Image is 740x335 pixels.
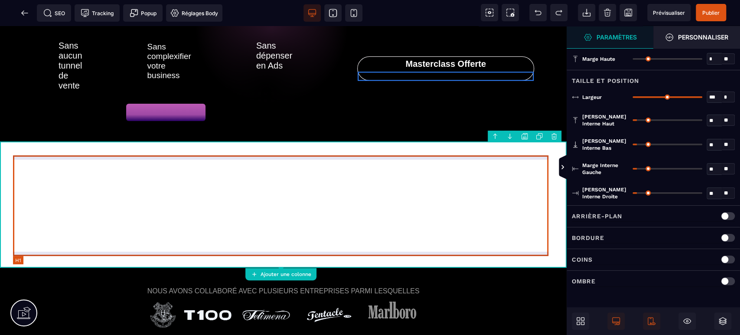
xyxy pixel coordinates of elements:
[572,254,593,265] p: Coins
[303,4,321,22] span: Voir bureau
[123,4,163,22] span: Créer une alerte modale
[166,4,222,22] span: Favicon
[572,211,622,221] p: Arrière-plan
[256,15,292,45] h2: Sans dépenser en Ads
[714,312,731,330] span: Ouvrir les calques
[572,233,604,243] p: Bordure
[578,4,595,21] span: Importer
[481,4,498,21] span: Voir les composants
[572,276,596,286] p: Ombre
[678,312,696,330] span: Masquer le bloc
[170,9,218,17] span: Réglages Body
[702,10,720,16] span: Publier
[599,4,616,21] span: Nettoyage
[405,33,486,43] b: Masterclass Offerte
[147,16,191,54] h2: Sans complexifier votre business
[261,271,311,277] strong: Ajouter une colonne
[130,9,156,17] span: Popup
[696,4,726,21] span: Enregistrer le contenu
[647,4,691,21] span: Aperçu
[582,162,628,176] span: Marge interne gauche
[643,312,660,330] span: Afficher le mobile
[529,4,547,21] span: Défaire
[653,26,740,49] span: Ouvrir le gestionnaire de styles
[43,9,65,17] span: SEO
[653,10,685,16] span: Prévisualiser
[81,9,114,17] span: Tracking
[582,94,602,101] span: Largeur
[37,4,71,22] span: Métadata SEO
[619,4,637,21] span: Enregistrer
[567,70,740,86] div: Taille et position
[572,312,589,330] span: Ouvrir les blocs
[150,276,416,302] img: ff9a117cf1a4228c3ccc2802b9461d6c_image_34.png
[567,154,575,181] span: Afficher les vues
[607,312,625,330] span: Afficher le desktop
[59,15,82,65] h2: Sans aucun tunnel de vente
[582,113,628,127] span: [PERSON_NAME] interne haut
[75,4,120,22] span: Code de suivi
[502,4,519,21] span: Capture d'écran
[16,4,33,22] span: Retour
[582,138,628,151] span: [PERSON_NAME] interne bas
[567,26,653,49] span: Ouvrir le gestionnaire de styles
[550,4,567,21] span: Rétablir
[13,128,554,229] h1: RÉSULTAT DU RÊVE X La Probabilité Qu'ils Atteignent Le Résultat Temps De Dévrabilité X Éffort Et ...
[245,268,316,280] button: Ajouter une colonne
[582,186,628,200] span: [PERSON_NAME] interne droite
[597,34,637,40] strong: Paramètres
[324,4,342,22] span: Voir tablette
[147,261,420,269] span: NOUS AVONS COLLABORÉ AVEC PLUSIEURS ENTREPRISES PARMI LESQUELLES
[678,34,728,40] strong: Personnaliser
[582,56,615,62] span: Marge haute
[345,4,362,22] span: Voir mobile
